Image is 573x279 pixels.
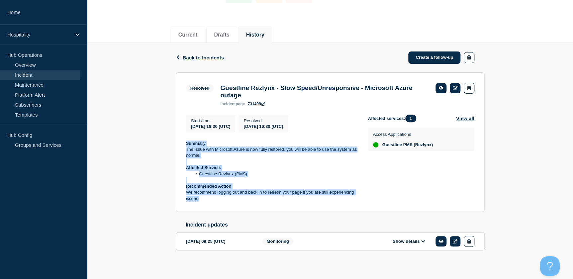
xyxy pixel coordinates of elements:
[243,124,283,129] span: [DATE] 16:30 (UTC)
[373,142,378,147] div: up
[220,102,236,106] span: incident
[186,222,485,228] h2: Incident updates
[186,184,232,189] strong: Recommended Action
[186,84,214,92] span: Resolved
[191,124,231,129] span: [DATE] 16:30 (UTC)
[408,51,460,64] a: Create a follow-up
[186,141,206,146] strong: Summary
[192,171,357,177] li: Guestline Rezlynx (PMS)
[176,55,224,60] button: Back to Incidents
[246,32,264,38] button: History
[183,55,224,60] span: Back to Incidents
[186,146,357,159] p: The Issue with Microsoft Azure is now fully restored, you will be able to use the system as normal.
[7,32,71,38] p: Hospitality
[243,118,283,123] p: Resolved :
[540,256,560,276] iframe: Help Scout Beacon - Open
[373,132,433,137] p: Access Applications
[191,118,231,123] p: Start time :
[214,32,229,38] button: Drafts
[186,189,357,202] p: We recommend logging out and back in to refresh your page if you are still experiencing issues.
[186,236,252,247] div: [DATE] 09:25 (UTC)
[186,165,221,170] strong: Affected Service:
[178,32,198,38] button: Current
[391,238,427,244] button: Show details
[247,102,265,106] a: 731408
[456,115,474,122] button: View all
[220,102,245,106] p: page
[405,115,416,122] span: 1
[220,84,429,99] h3: Guestline Rezlynx - Slow Speed/Unresponsive - Microsoft Azure outage
[368,115,420,122] span: Affected services:
[262,237,293,245] span: Monitoring
[382,142,433,147] span: Guestline PMS (Rezlynx)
